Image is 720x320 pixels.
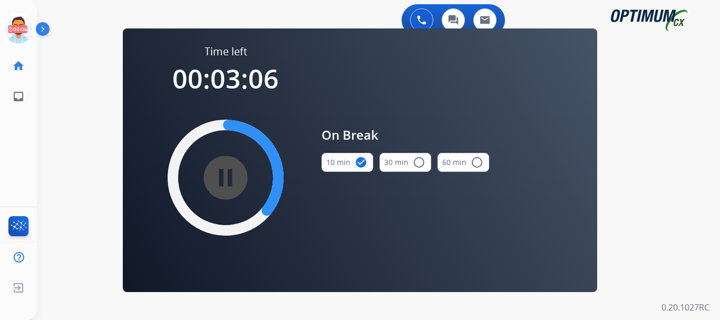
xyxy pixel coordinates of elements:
button: 30 min [380,153,431,172]
button: 60 min [437,153,489,172]
mat-icon: radio_button_unchecked [471,156,483,169]
span: Time left [205,44,247,59]
mat-icon: check_circle [355,156,367,169]
p: 0.20.1027RC [661,301,709,314]
mat-icon: pause_circle_filled [219,171,232,184]
mat-icon: radio_button_unchecked [413,156,425,169]
mat-icon: home [12,60,25,72]
span: On Break [322,125,489,144]
span: 00:03:06 [172,61,279,96]
mat-icon: inbox [12,90,25,103]
button: 10 min [322,153,373,172]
